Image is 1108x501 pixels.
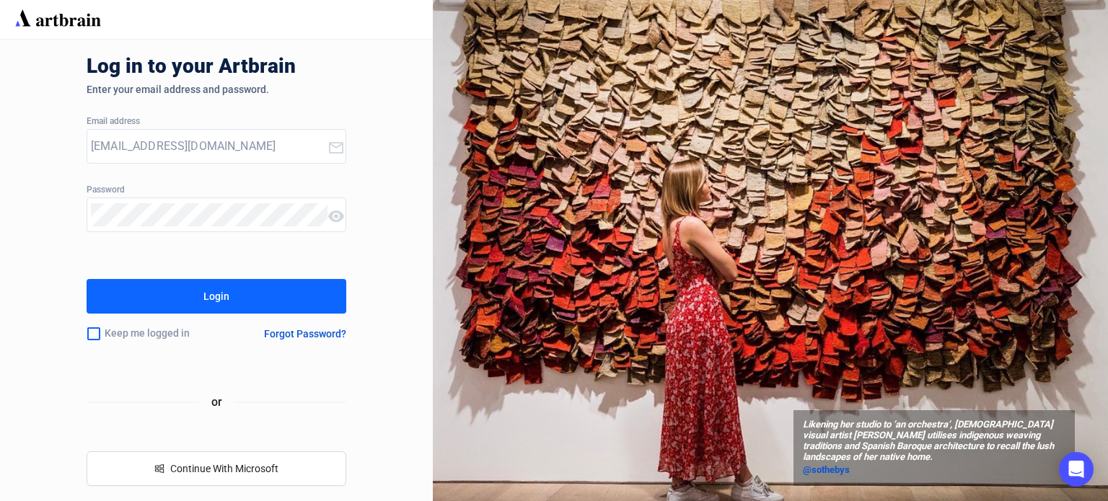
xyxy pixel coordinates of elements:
[170,463,278,474] span: Continue With Microsoft
[1059,452,1094,487] div: Open Intercom Messenger
[264,328,346,340] div: Forgot Password?
[803,420,1065,463] span: Likening her studio to ‘an orchestra’, [DEMOGRAPHIC_DATA] visual artist [PERSON_NAME] utilises in...
[87,279,346,314] button: Login
[87,319,229,349] div: Keep me logged in
[87,84,346,95] div: Enter your email address and password.
[87,451,346,486] button: windowsContinue With Microsoft
[87,185,346,195] div: Password
[87,117,346,127] div: Email address
[803,464,850,475] span: @sothebys
[203,285,229,308] div: Login
[87,55,519,84] div: Log in to your Artbrain
[803,463,1065,477] a: @sothebys
[154,464,164,474] span: windows
[91,135,327,158] input: Your Email
[200,393,234,411] span: or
